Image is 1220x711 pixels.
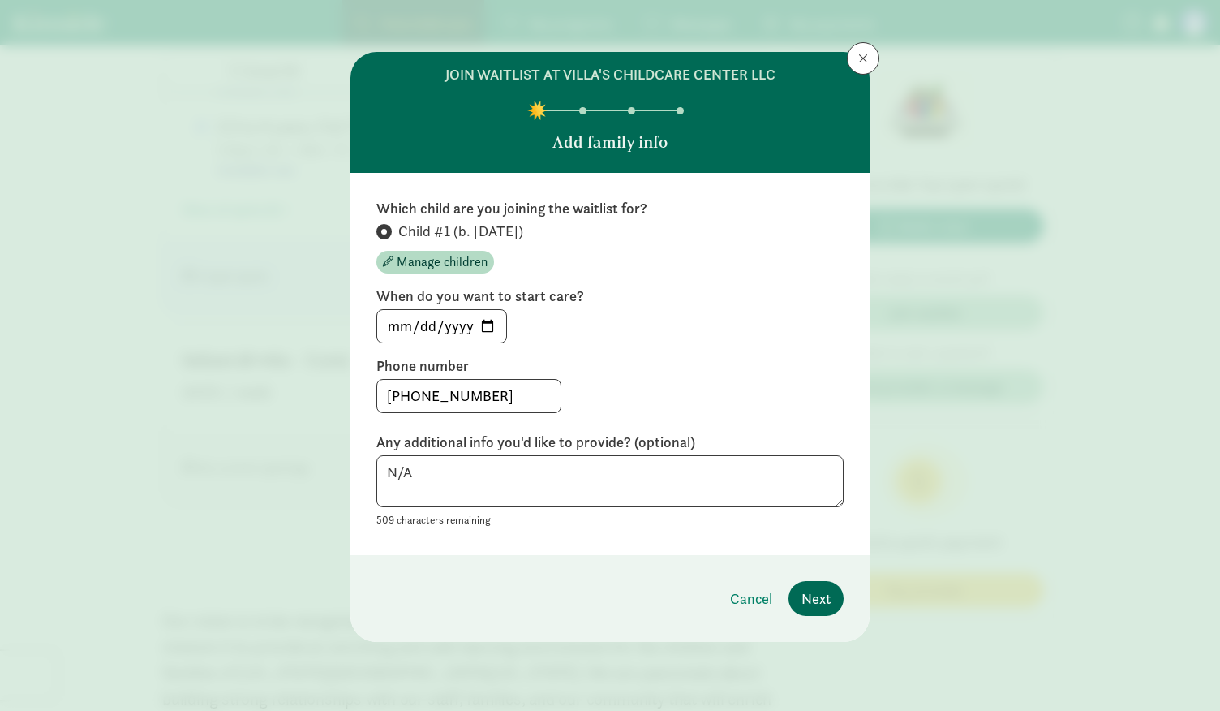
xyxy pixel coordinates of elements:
[376,251,494,274] button: Manage children
[397,252,488,272] span: Manage children
[398,222,523,241] span: Child #1 (b. [DATE])
[445,65,775,84] h6: join waitlist at Villa's Childcare Center LLC
[717,581,785,616] button: Cancel
[376,287,844,306] label: When do you want to start care?
[376,433,844,452] label: Any additional info you'd like to provide? (optional)
[376,356,844,376] label: Phone number
[377,380,561,412] input: 5555555555
[730,588,772,610] span: Cancel
[376,513,491,527] small: 509 characters remaining
[788,581,844,616] button: Next
[801,588,831,610] span: Next
[552,131,668,153] p: Add family info
[376,199,844,218] label: Which child are you joining the waitlist for?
